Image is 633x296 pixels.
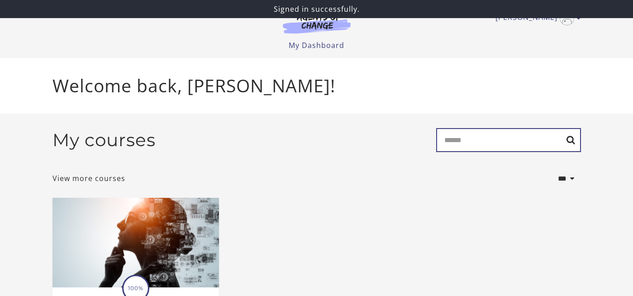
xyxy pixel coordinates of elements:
p: Welcome back, [PERSON_NAME]! [52,72,581,99]
img: Agents of Change Logo [273,13,360,33]
a: View more courses [52,173,125,184]
a: My Dashboard [289,40,344,50]
h2: My courses [52,129,156,151]
a: Toggle menu [495,11,576,25]
p: Signed in successfully. [4,4,629,14]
